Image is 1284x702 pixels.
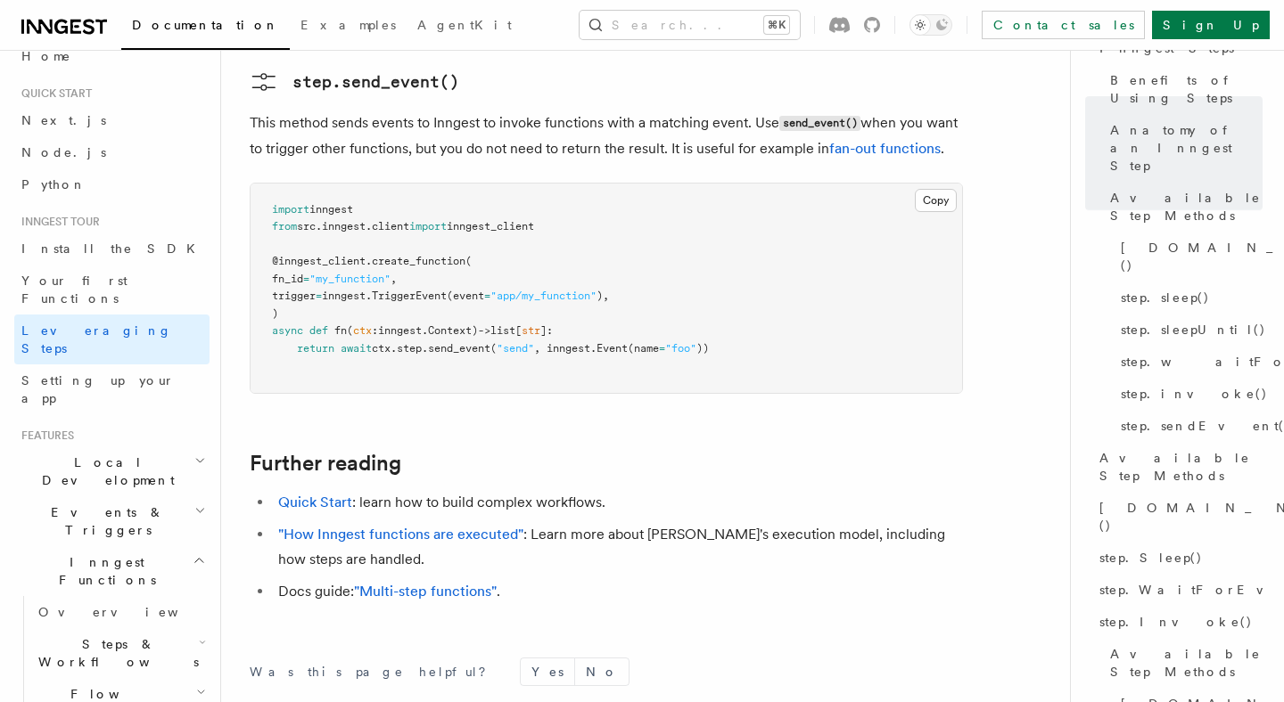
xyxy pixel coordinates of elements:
a: Examples [290,5,407,48]
span: . [422,324,428,337]
span: Inngest Functions [14,553,193,589]
span: Available Step Methods [1110,189,1263,224]
span: Setting up your app [21,373,175,405]
span: trigger [272,290,316,302]
a: Documentation [121,5,290,50]
button: Yes [521,658,574,685]
a: Sign Up [1152,11,1270,39]
a: "Multi-step functions" [354,583,497,600]
li: Docs guide: . [273,579,963,604]
pre: step.send_event() [292,69,459,94]
span: inngest [322,220,366,233]
a: Install the SDK [14,233,210,265]
a: "How Inngest functions are executed" [278,526,523,543]
span: . [391,342,397,355]
span: "my_function" [309,273,391,285]
span: Node.js [21,145,106,159]
span: : [547,324,553,337]
a: Python [14,168,210,200]
span: await [341,342,372,355]
a: Quick Start [278,494,352,510]
a: Your first Functions [14,265,210,314]
span: , [391,273,397,285]
span: = [316,290,322,302]
span: = [659,342,665,355]
span: "send" [497,342,534,355]
a: [DOMAIN_NAME]() [1092,492,1263,542]
span: step.sleep() [1121,289,1210,306]
span: Quick start [14,86,92,101]
span: . [316,220,322,233]
span: Overview [38,605,222,619]
a: step.invoke() [1114,378,1263,410]
a: Overview [31,596,210,628]
a: Setting up your app [14,364,210,414]
a: fan-out functions [829,140,941,157]
li: : learn how to build complex workflows. [273,490,963,515]
span: step.sleepUntil() [1121,321,1266,339]
span: inngest [378,324,422,337]
button: Events & Triggers [14,496,210,546]
span: inngest_client [447,220,534,233]
span: Local Development [14,453,194,489]
span: send_event [428,342,490,355]
span: create_function [372,255,465,267]
span: Home [21,47,71,65]
a: step.send_event() [250,68,459,96]
span: (event [447,290,484,302]
button: Steps & Workflows [31,628,210,678]
span: str [522,324,540,337]
a: step.Invoke() [1092,606,1263,638]
a: Leveraging Steps [14,314,210,364]
a: Next.js [14,104,210,136]
a: step.sleepUntil() [1114,314,1263,346]
a: Anatomy of an Inngest Step [1103,114,1263,182]
span: src [297,220,316,233]
span: fn_id [272,273,303,285]
span: import [272,203,309,216]
button: Inngest Functions [14,546,210,596]
span: "app/my_function" [490,290,597,302]
kbd: ⌘K [764,16,789,34]
span: ] [540,324,547,337]
a: Available Step Methods [1103,638,1263,688]
span: from [272,220,297,233]
span: ( [347,324,353,337]
span: Documentation [132,18,279,32]
span: = [303,273,309,285]
button: Local Development [14,446,210,496]
span: ctx [353,324,372,337]
span: : [372,324,378,337]
span: Steps & Workflows [31,635,199,671]
span: fn [334,324,347,337]
a: Contact sales [982,11,1145,39]
span: AgentKit [417,18,512,32]
a: Available Step Methods [1092,442,1263,492]
a: Further reading [250,451,401,476]
span: = [484,290,490,302]
span: import [409,220,447,233]
a: AgentKit [407,5,523,48]
span: , inngest. [534,342,597,355]
a: Home [14,40,210,72]
span: "foo" [665,342,696,355]
span: Available Step Methods [1099,449,1263,485]
span: Your first Functions [21,273,128,306]
span: async [272,324,303,337]
span: Event [597,342,628,355]
a: step.waitForEvent() [1114,346,1263,378]
span: (name [628,342,659,355]
span: inngest [309,203,353,216]
a: Node.js [14,136,210,168]
button: Toggle dark mode [909,14,952,36]
button: Copy [915,189,957,212]
span: list [490,324,515,337]
a: step.Sleep() [1092,542,1263,574]
span: Context) [428,324,478,337]
span: )) [696,342,709,355]
span: client [372,220,409,233]
a: step.WaitForEvent() [1092,574,1263,606]
span: ( [490,342,497,355]
span: TriggerEvent [372,290,447,302]
span: def [309,324,328,337]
